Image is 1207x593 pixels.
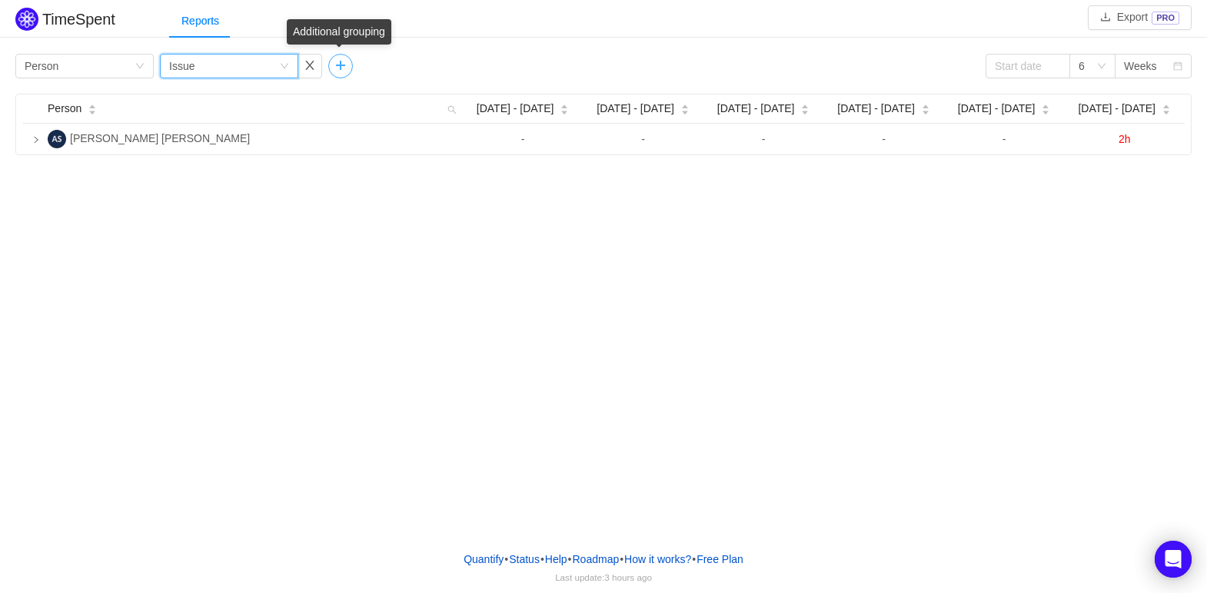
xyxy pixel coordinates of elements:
i: icon: caret-down [801,108,810,113]
i: icon: down [280,61,289,72]
a: Quantify [463,548,504,571]
i: icon: caret-up [560,103,569,108]
span: - [1003,133,1006,145]
span: Person [48,101,81,117]
span: • [504,553,508,565]
span: [DATE] - [DATE] [717,101,795,117]
i: icon: caret-down [88,108,97,113]
span: [DATE] - [DATE] [1078,101,1155,117]
div: Open Intercom Messenger [1155,541,1192,578]
i: icon: caret-up [921,103,929,108]
div: Additional grouping [287,19,391,45]
div: Sort [560,102,569,113]
span: [DATE] - [DATE] [597,101,674,117]
div: Sort [1162,102,1171,113]
span: - [762,133,766,145]
span: • [568,553,572,565]
span: • [540,553,544,565]
img: Quantify logo [15,8,38,31]
i: icon: caret-up [801,103,810,108]
button: icon: downloadExportPRO [1088,5,1192,30]
span: - [521,133,525,145]
i: icon: right [32,136,40,144]
span: [PERSON_NAME] [PERSON_NAME] [70,132,250,144]
span: - [641,133,645,145]
button: icon: plus [328,54,353,78]
div: 6 [1079,55,1085,78]
div: Weeks [1124,55,1157,78]
div: Person [25,55,58,78]
span: Last update: [555,572,652,582]
div: Sort [680,102,690,113]
span: • [620,553,623,565]
div: Sort [921,102,930,113]
span: [DATE] - [DATE] [477,101,554,117]
a: Help [544,548,568,571]
button: How it works? [623,548,692,571]
div: Sort [88,102,97,113]
a: Status [508,548,540,571]
span: [DATE] - [DATE] [958,101,1036,117]
span: [DATE] - [DATE] [837,101,915,117]
i: icon: caret-up [680,103,689,108]
i: icon: caret-up [1042,103,1050,108]
button: Free Plan [696,548,744,571]
i: icon: caret-up [1162,103,1171,108]
a: Roadmap [572,548,620,571]
div: Sort [1041,102,1050,113]
div: Issue [169,55,195,78]
i: icon: down [1097,61,1106,72]
i: icon: down [135,61,145,72]
input: Start date [986,54,1070,78]
span: 2h [1119,133,1131,145]
i: icon: caret-down [921,108,929,113]
span: 3 hours ago [604,572,652,582]
span: • [692,553,696,565]
i: icon: caret-down [680,108,689,113]
i: icon: calendar [1173,61,1182,72]
i: icon: caret-down [560,108,569,113]
i: icon: caret-up [88,103,97,108]
div: Reports [169,4,231,38]
button: icon: close [298,54,322,78]
div: Sort [800,102,810,113]
i: icon: caret-down [1162,108,1171,113]
i: icon: caret-down [1042,108,1050,113]
h2: TimeSpent [42,11,115,28]
i: icon: search [441,94,463,123]
img: AA [48,130,66,148]
span: - [882,133,886,145]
